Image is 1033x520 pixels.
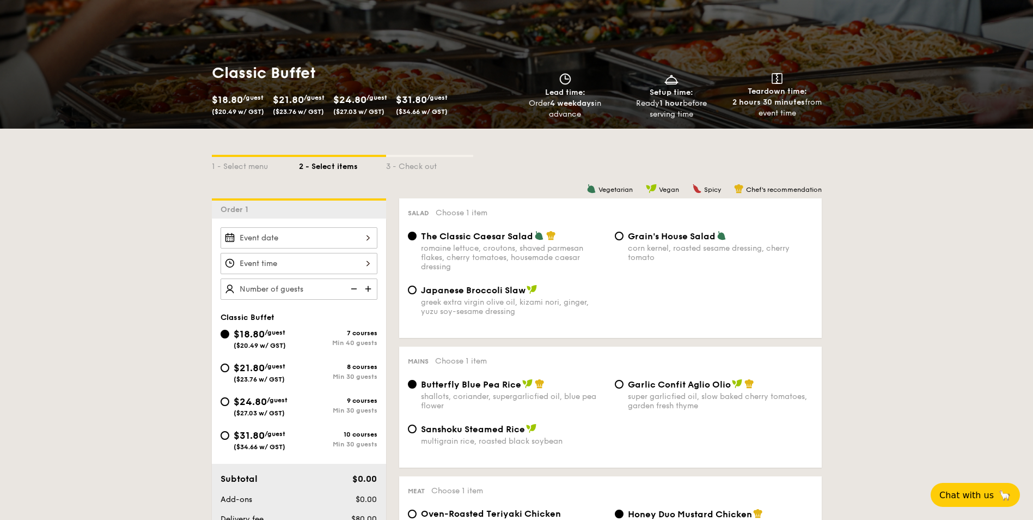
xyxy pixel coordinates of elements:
[265,362,285,370] span: /guest
[628,244,813,262] div: corn kernel, roasted sesame dressing, cherry tomato
[522,379,533,389] img: icon-vegan.f8ff3823.svg
[744,379,754,389] img: icon-chef-hat.a58ddaea.svg
[646,184,657,194] img: icon-vegan.f8ff3823.svg
[663,73,680,85] img: icon-dish.430c3a2e.svg
[753,509,763,518] img: icon-chef-hat.a58ddaea.svg
[421,509,561,519] span: Oven-Roasted Teriyaki Chicken
[361,279,377,299] img: icon-add.58712e84.svg
[221,330,229,338] input: $18.80/guest($20.49 w/ GST)7 coursesMin 40 guests
[212,94,243,106] span: $18.80
[234,342,286,349] span: ($20.49 w/ GST)
[221,364,229,372] input: $21.80/guest($23.76 w/ GST)8 coursesMin 30 guests
[732,98,805,107] strong: 2 hours 30 minutes
[299,373,377,380] div: Min 30 guests
[659,99,683,108] strong: 1 hour
[598,186,633,194] span: Vegetarian
[304,94,325,101] span: /guest
[299,397,377,404] div: 9 courses
[212,157,299,172] div: 1 - Select menu
[615,510,624,518] input: Honey Duo Mustard Chickenhouse-blend mustard, maple soy baked potato, parsley
[273,108,324,116] span: ($23.76 w/ GST)
[234,409,285,417] span: ($27.03 w/ GST)
[939,490,994,500] span: Chat with us
[212,63,512,83] h1: Classic Buffet
[234,328,265,340] span: $18.80
[748,87,807,96] span: Teardown time:
[234,362,265,374] span: $21.80
[427,94,448,101] span: /guest
[931,483,1020,507] button: Chat with us🦙
[615,380,624,389] input: Garlic Confit Aglio Oliosuper garlicfied oil, slow baked cherry tomatoes, garden fresh thyme
[421,437,606,446] div: multigrain rice, roasted black soybean
[517,98,614,120] div: Order in advance
[421,231,533,241] span: The Classic Caesar Salad
[212,108,264,116] span: ($20.49 w/ GST)
[221,313,274,322] span: Classic Buffet
[527,285,537,294] img: icon-vegan.f8ff3823.svg
[234,376,285,383] span: ($23.76 w/ GST)
[421,298,606,316] div: greek extra virgin olive oil, kizami nori, ginger, yuzu soy-sesame dressing
[333,108,384,116] span: ($27.03 w/ GST)
[356,495,377,504] span: $0.00
[234,443,285,451] span: ($34.66 w/ GST)
[436,208,487,217] span: Choose 1 item
[692,184,702,194] img: icon-spicy.37a8142b.svg
[717,231,726,240] img: icon-vegetarian.fe4039eb.svg
[622,98,720,120] div: Ready before serving time
[408,510,417,518] input: Oven-Roasted Teriyaki Chickenhouse-blend teriyaki sauce, baby bok choy, king oyster and shiitake ...
[345,279,361,299] img: icon-reduce.1d2dbef1.svg
[366,94,387,101] span: /guest
[299,157,386,172] div: 2 - Select items
[734,184,744,194] img: icon-chef-hat.a58ddaea.svg
[628,509,752,519] span: Honey Duo Mustard Chicken
[421,379,521,390] span: Butterfly Blue Pea Rice
[408,380,417,389] input: Butterfly Blue Pea Riceshallots, coriander, supergarlicfied oil, blue pea flower
[221,495,252,504] span: Add-ons
[535,379,545,389] img: icon-chef-hat.a58ddaea.svg
[408,209,429,217] span: Salad
[546,231,556,240] img: icon-chef-hat.a58ddaea.svg
[732,379,743,389] img: icon-vegan.f8ff3823.svg
[396,94,427,106] span: $31.80
[221,253,377,274] input: Event time
[299,407,377,414] div: Min 30 guests
[704,186,721,194] span: Spicy
[265,430,285,438] span: /guest
[772,73,783,84] img: icon-teardown.65201eee.svg
[221,397,229,406] input: $24.80/guest($27.03 w/ GST)9 coursesMin 30 guests
[299,440,377,448] div: Min 30 guests
[550,99,595,108] strong: 4 weekdays
[408,358,429,365] span: Mains
[628,392,813,410] div: super garlicfied oil, slow baked cherry tomatoes, garden fresh thyme
[408,232,417,240] input: The Classic Caesar Saladromaine lettuce, croutons, shaved parmesan flakes, cherry tomatoes, house...
[534,231,544,240] img: icon-vegetarian.fe4039eb.svg
[267,396,288,404] span: /guest
[221,431,229,440] input: $31.80/guest($34.66 w/ GST)10 coursesMin 30 guests
[431,486,483,495] span: Choose 1 item
[628,379,731,390] span: Garlic Confit Aglio Olio
[729,97,826,119] div: from event time
[273,94,304,106] span: $21.80
[421,392,606,410] div: shallots, coriander, supergarlicfied oil, blue pea flower
[299,339,377,347] div: Min 40 guests
[221,205,253,214] span: Order 1
[299,431,377,438] div: 10 courses
[746,186,822,194] span: Chef's recommendation
[435,356,487,366] span: Choose 1 item
[615,232,624,240] input: Grain's House Saladcorn kernel, roasted sesame dressing, cherry tomato
[243,94,264,101] span: /guest
[386,157,473,172] div: 3 - Check out
[333,94,366,106] span: $24.80
[265,329,285,336] span: /guest
[545,88,585,97] span: Lead time:
[421,285,525,295] span: Japanese Broccoli Slaw
[221,474,258,484] span: Subtotal
[221,279,377,300] input: Number of guests
[299,363,377,371] div: 8 courses
[421,424,525,434] span: Sanshoku Steamed Rice
[628,231,716,241] span: Grain's House Salad
[659,186,679,194] span: Vegan
[408,286,417,294] input: Japanese Broccoli Slawgreek extra virgin olive oil, kizami nori, ginger, yuzu soy-sesame dressing
[221,227,377,249] input: Event date
[650,88,693,97] span: Setup time:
